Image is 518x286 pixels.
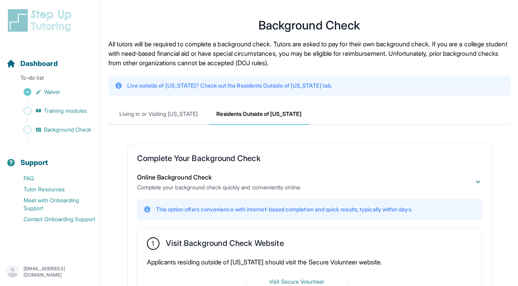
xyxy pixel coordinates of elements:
a: Dashboard [6,58,58,69]
p: Live outside of [US_STATE]? Check out the Residents Outside of [US_STATE] tab. [127,82,332,90]
p: Applicants residing outside of [US_STATE] should visit the Secure Volunteer website. [147,257,472,267]
a: Meet with Onboarding Support [6,195,100,214]
span: Living in or Visiting [US_STATE] [108,104,209,125]
button: Dashboard [3,46,97,72]
button: [EMAIL_ADDRESS][DOMAIN_NAME] [6,265,94,279]
button: Support [3,145,97,171]
span: 1 [152,239,154,248]
img: logo [6,8,76,33]
p: [EMAIL_ADDRESS][DOMAIN_NAME] [24,266,94,278]
p: All tutors will be required to complete a background check. Tutors are asked to pay for their own... [108,39,511,68]
span: Training modules [44,107,87,115]
span: Dashboard [20,58,58,69]
span: Online Background Check [137,173,212,181]
p: Complete your background check quickly and conveniently online. [137,183,301,191]
p: This option offers convenience with internet-based completion and quick results, typically within... [156,205,412,213]
a: Visit Secure Volunteer [247,277,347,285]
h2: Complete Your Background Check [137,154,482,166]
a: Contact Onboarding Support [6,214,100,225]
span: Waiver [44,88,60,96]
a: Waiver [6,86,100,97]
a: Tutor Resources [6,184,100,195]
p: To-do list [3,74,97,85]
button: Online Background CheckComplete your background check quickly and conveniently online. [137,172,482,191]
h2: Visit Background Check Website [166,238,284,251]
a: FAQ [6,173,100,184]
span: Support [20,157,48,168]
nav: Tabs [108,104,511,125]
a: Training modules [6,105,100,116]
span: Residents Outside of [US_STATE] [209,104,309,125]
h1: Background Check [108,20,511,30]
a: Background Check [6,124,100,135]
span: Background Check [44,126,91,134]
